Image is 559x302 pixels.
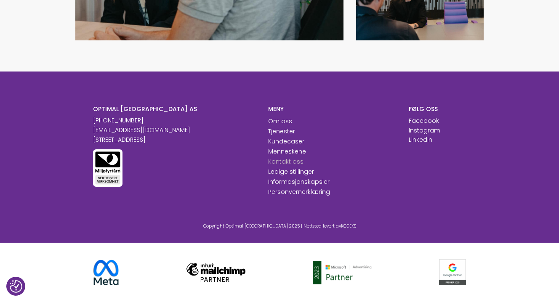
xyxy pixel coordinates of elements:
a: Ledige stillinger [268,167,314,176]
span: | [301,223,302,229]
button: Samtykkepreferanser [10,280,22,293]
a: Tjenester [268,127,295,135]
p: Facebook [409,117,439,125]
a: Om oss [268,117,292,125]
a: LinkedIn [409,135,432,144]
h6: FØLG OSS [409,105,466,113]
a: Menneskene [268,147,306,156]
a: Informasjonskapsler [268,177,330,186]
h6: OPTIMAL [GEOGRAPHIC_DATA] AS [93,105,256,113]
p: [STREET_ADDRESS] [93,135,256,144]
a: Facebook [409,117,439,125]
img: Miljøfyrtårn sertifisert virksomhet [93,149,122,187]
a: Personvernerklæring [268,188,330,196]
a: Kontakt oss [268,157,303,166]
a: Instagram [409,126,440,135]
h6: MENY [268,105,396,113]
a: Kundecaser [268,137,304,146]
a: KODEKS [341,223,356,229]
img: Revisit consent button [10,280,22,293]
span: Copyright Optimal [GEOGRAPHIC_DATA] 2025 [203,223,300,229]
span: Nettsted levert av [303,223,356,229]
a: [EMAIL_ADDRESS][DOMAIN_NAME] [93,126,190,134]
